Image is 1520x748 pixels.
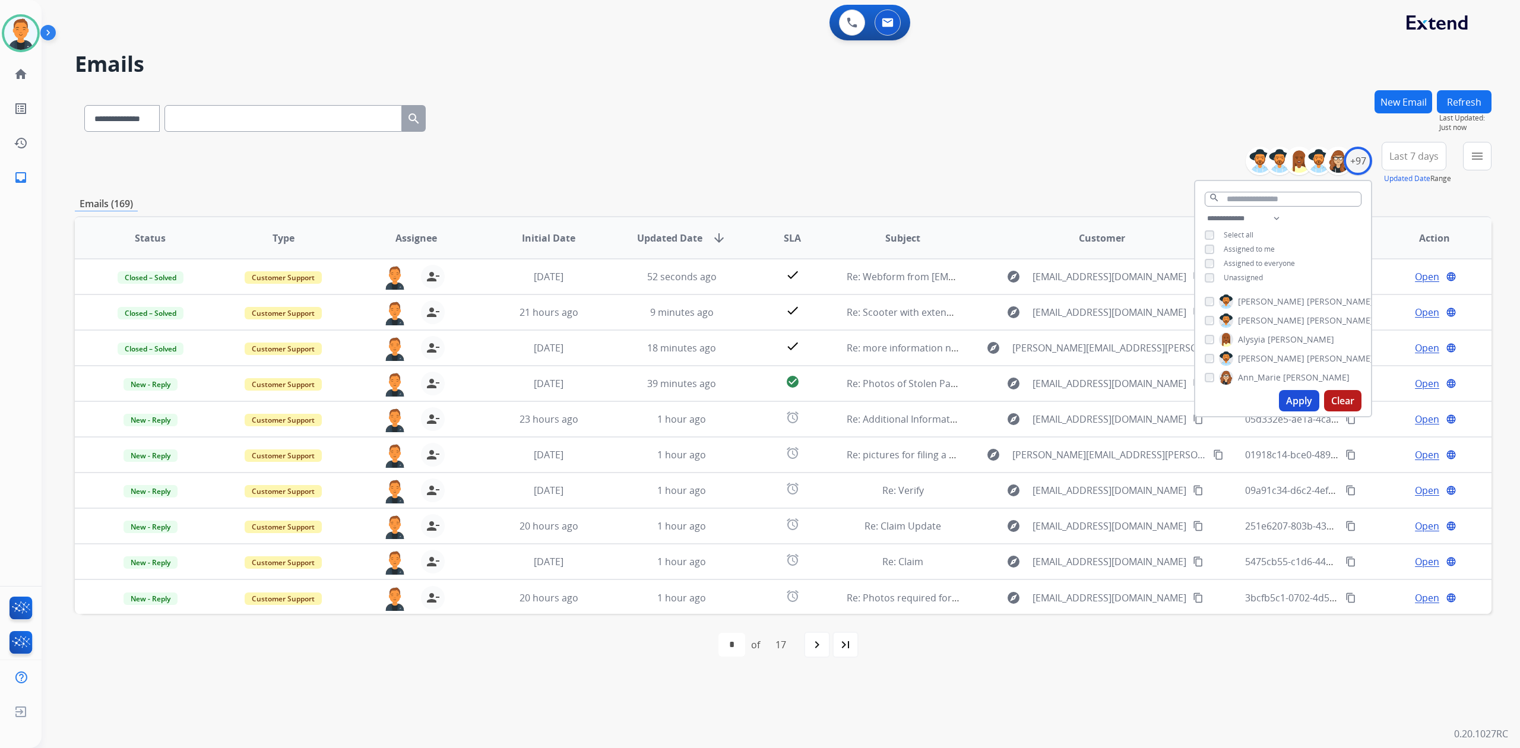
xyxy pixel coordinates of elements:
button: Refresh [1437,90,1491,113]
span: New - Reply [123,414,178,426]
th: Action [1358,217,1491,259]
span: Open [1415,412,1439,426]
mat-icon: person_remove [426,554,440,569]
span: 1 hour ago [657,484,706,497]
mat-icon: person_remove [426,376,440,391]
mat-icon: alarm [786,553,800,567]
mat-icon: language [1446,343,1456,353]
mat-icon: person_remove [426,341,440,355]
mat-icon: explore [1006,305,1021,319]
span: Initial Date [522,231,575,245]
span: [PERSON_NAME][EMAIL_ADDRESS][PERSON_NAME][DOMAIN_NAME] [1012,448,1206,462]
span: Re: Verify [882,484,924,497]
mat-icon: explore [1006,554,1021,569]
span: [EMAIL_ADDRESS][DOMAIN_NAME] [1033,270,1186,284]
mat-icon: content_copy [1193,414,1204,424]
span: Re: Scooter with extended warranty will not charge [847,306,1074,319]
mat-icon: content_copy [1345,521,1356,531]
span: Just now [1439,123,1491,132]
img: agent-avatar [383,586,407,611]
span: 1 hour ago [657,519,706,533]
mat-icon: person_remove [426,519,440,533]
mat-icon: person_remove [426,591,440,605]
span: Re: Webform from [EMAIL_ADDRESS][DOMAIN_NAME] on [DATE] [847,270,1132,283]
span: Open [1415,376,1439,391]
mat-icon: menu [1470,149,1484,163]
mat-icon: content_copy [1345,414,1356,424]
img: agent-avatar [383,300,407,325]
mat-icon: alarm [786,410,800,424]
button: Updated Date [1384,174,1430,183]
span: Closed – Solved [118,271,183,284]
span: 251e6207-803b-432f-8280-1ec4a0bfddec [1245,519,1424,533]
mat-icon: content_copy [1345,556,1356,567]
span: Open [1415,483,1439,497]
mat-icon: alarm [786,517,800,531]
mat-icon: check [786,303,800,318]
span: Customer [1079,231,1125,245]
mat-icon: explore [1006,412,1021,426]
span: 1 hour ago [657,591,706,604]
span: Customer Support [245,343,322,355]
mat-icon: search [407,112,421,126]
span: Open [1415,591,1439,605]
span: Type [273,231,294,245]
mat-icon: explore [986,448,1000,462]
mat-icon: search [1209,192,1220,203]
span: 20 hours ago [520,591,578,604]
span: Open [1415,554,1439,569]
button: New Email [1375,90,1432,113]
span: Customer Support [245,378,322,391]
span: Ann_Marie [1238,372,1281,383]
mat-icon: explore [1006,483,1021,497]
mat-icon: language [1446,271,1456,282]
div: 17 [766,633,796,657]
mat-icon: check [786,268,800,282]
mat-icon: last_page [838,638,853,652]
span: Customer Support [245,556,322,569]
span: [EMAIL_ADDRESS][DOMAIN_NAME] [1033,519,1186,533]
span: Customer Support [245,521,322,533]
mat-icon: explore [1006,519,1021,533]
mat-icon: check [786,339,800,353]
span: SLA [784,231,801,245]
p: 0.20.1027RC [1454,727,1508,741]
span: [DATE] [534,270,563,283]
span: Assigned to me [1224,244,1275,254]
span: Re: pictures for filing a claim prt.2 [847,448,996,461]
span: Subject [885,231,920,245]
mat-icon: content_copy [1193,521,1204,531]
mat-icon: language [1446,521,1456,531]
button: Clear [1324,390,1361,411]
mat-icon: explore [1006,270,1021,284]
button: Last 7 days [1382,142,1446,170]
span: Unassigned [1224,272,1263,283]
span: Last 7 days [1389,154,1439,159]
span: Open [1415,270,1439,284]
mat-icon: language [1446,556,1456,567]
mat-icon: person_remove [426,412,440,426]
span: [PERSON_NAME] [1283,372,1350,383]
span: Re: Additional Information [847,413,964,426]
img: avatar [4,17,37,50]
span: 5475cb55-c1d6-44bd-8e24-68b2b4ba0e69 [1245,555,1431,568]
img: agent-avatar [383,514,407,539]
mat-icon: check_circle [786,375,800,389]
h2: Emails [75,52,1491,76]
span: Assigned to everyone [1224,258,1295,268]
span: Re: Photos required for your Extend claim [847,591,1034,604]
span: [PERSON_NAME] [1307,315,1373,327]
span: Alysyia [1238,334,1265,346]
span: [PERSON_NAME][EMAIL_ADDRESS][PERSON_NAME][DOMAIN_NAME] [1012,341,1206,355]
mat-icon: person_remove [426,448,440,462]
mat-icon: explore [986,341,1000,355]
mat-icon: person_remove [426,483,440,497]
span: Re: Claim Update [864,519,941,533]
span: Customer Support [245,485,322,497]
span: 01918c14-bce0-4896-a6a8-c14129b6de50 [1245,448,1428,461]
div: +97 [1344,147,1372,175]
span: Range [1384,173,1451,183]
mat-icon: language [1446,592,1456,603]
mat-icon: content_copy [1193,378,1204,389]
span: [EMAIL_ADDRESS][DOMAIN_NAME] [1033,376,1186,391]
